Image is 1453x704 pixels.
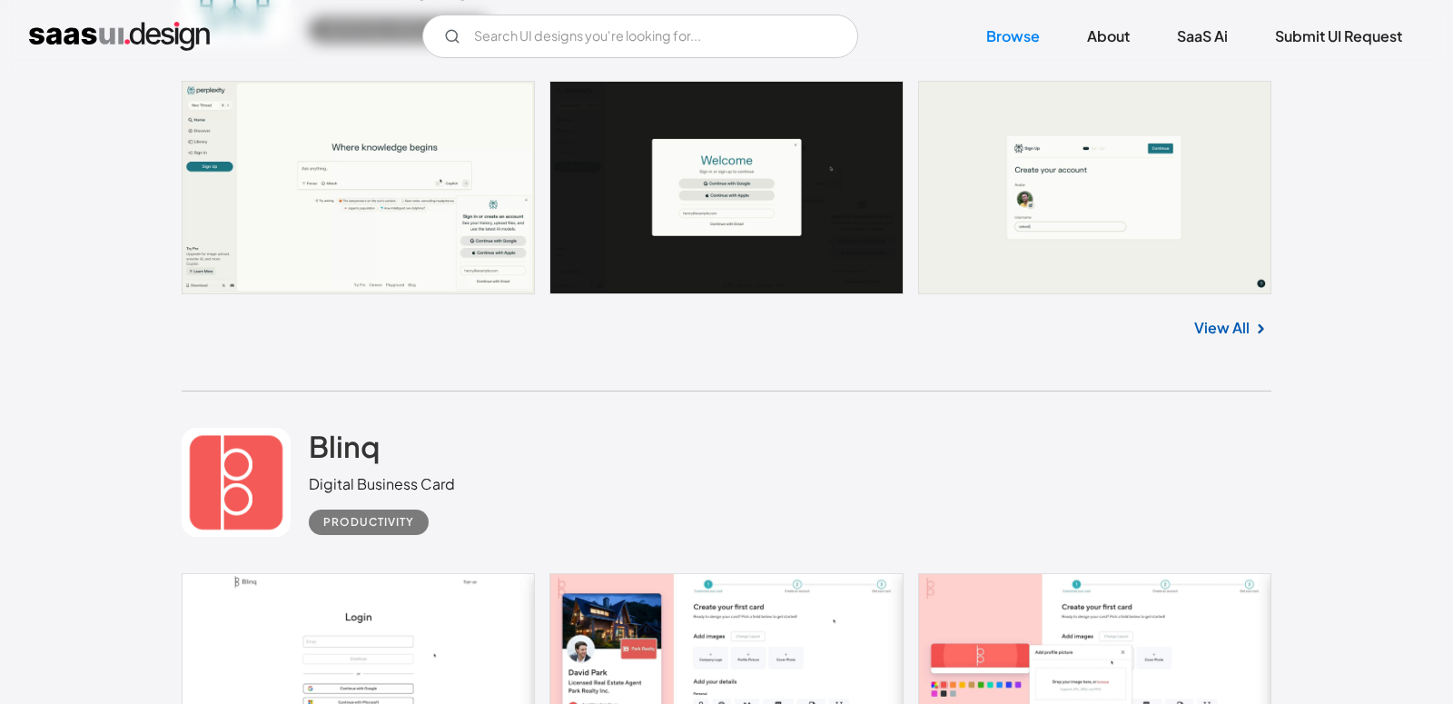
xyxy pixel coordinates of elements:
[1065,16,1152,56] a: About
[1253,16,1424,56] a: Submit UI Request
[1155,16,1250,56] a: SaaS Ai
[422,15,858,58] input: Search UI designs you're looking for...
[323,511,414,533] div: Productivity
[309,428,380,464] h2: Blinq
[309,473,455,495] div: Digital Business Card
[422,15,858,58] form: Email Form
[29,22,210,51] a: home
[964,16,1062,56] a: Browse
[309,428,380,473] a: Blinq
[1194,317,1250,339] a: View All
